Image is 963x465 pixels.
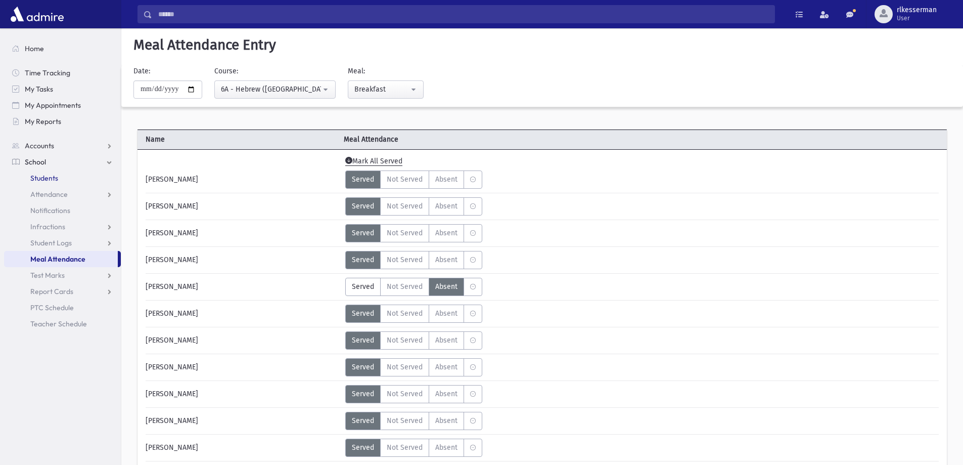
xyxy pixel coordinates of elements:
span: Not Served [387,308,423,319]
span: Absent [435,281,457,292]
a: My Tasks [4,81,121,97]
span: Students [30,174,58,183]
span: Notifications [30,206,70,215]
span: [PERSON_NAME] [146,228,198,238]
div: MeaStatus [345,171,482,189]
label: Meal: [348,66,365,76]
div: MeaStatus [345,251,482,269]
span: Home [25,44,44,53]
span: Attendance [30,190,68,199]
a: Time Tracking [4,65,121,81]
span: User [897,14,937,22]
span: Served [352,442,374,453]
a: Infractions [4,219,121,235]
span: [PERSON_NAME] [146,174,198,185]
span: Accounts [25,141,54,150]
span: Absent [435,308,457,319]
span: [PERSON_NAME] [146,281,198,292]
span: [PERSON_NAME] [146,335,198,346]
a: School [4,154,121,170]
span: My Appointments [25,101,81,110]
input: Search [152,5,774,23]
span: Not Served [387,335,423,346]
span: Not Served [387,255,423,265]
span: [PERSON_NAME] [146,442,198,453]
a: Meal Attendance [4,251,118,267]
span: Absent [435,442,457,453]
span: Test Marks [30,271,65,280]
span: Student Logs [30,238,72,247]
label: Course: [214,66,238,76]
span: Not Served [387,442,423,453]
div: MeaStatus [345,197,482,216]
span: Not Served [387,201,423,212]
span: [PERSON_NAME] [146,415,198,426]
div: MeaStatus [345,358,482,376]
span: Mark All Served [345,157,402,166]
span: [PERSON_NAME] [146,389,198,399]
img: AdmirePro [8,4,66,24]
div: Breakfast [354,84,409,95]
a: Test Marks [4,267,121,283]
div: MeaStatus [345,385,482,403]
div: MeaStatus [345,331,482,350]
span: [PERSON_NAME] [146,308,198,319]
a: Notifications [4,202,121,219]
div: MeaStatus [345,412,482,430]
span: [PERSON_NAME] [146,362,198,372]
a: Students [4,170,121,186]
span: Served [352,281,374,292]
span: Report Cards [30,287,73,296]
span: My Tasks [25,84,53,94]
span: Name [137,134,340,145]
span: Served [352,389,374,399]
a: My Reports [4,113,121,130]
h5: Meal Attendance Entry [129,36,955,54]
button: Breakfast [348,80,424,99]
span: Meal Attendance [30,255,85,264]
span: Served [352,308,374,319]
span: Not Served [387,174,423,185]
span: Infractions [30,222,65,231]
span: PTC Schedule [30,303,74,312]
span: Time Tracking [25,68,70,77]
span: Absent [435,255,457,265]
span: Absent [435,174,457,185]
a: Teacher Schedule [4,316,121,332]
span: Served [352,362,374,372]
span: Absent [435,201,457,212]
span: Not Served [387,362,423,372]
span: Served [352,228,374,238]
div: MeaStatus [345,439,482,457]
span: Absent [435,228,457,238]
span: My Reports [25,117,61,126]
a: Report Cards [4,283,121,300]
span: Not Served [387,415,423,426]
span: Served [352,335,374,346]
a: Home [4,40,121,57]
div: MeaStatus [345,305,482,323]
a: Accounts [4,138,121,154]
span: Teacher Schedule [30,319,87,328]
div: 6A - Hebrew ([GEOGRAPHIC_DATA]) [221,84,321,95]
label: Date: [133,66,150,76]
span: Absent [435,415,457,426]
span: Not Served [387,389,423,399]
div: MeaStatus [345,278,482,296]
button: 6A - Hebrew (Morah Shore) [214,80,336,99]
span: Served [352,201,374,212]
a: My Appointments [4,97,121,113]
a: Attendance [4,186,121,202]
span: Absent [435,389,457,399]
div: MeaStatus [345,224,482,242]
span: Served [352,415,374,426]
span: Not Served [387,281,423,292]
span: Absent [435,335,457,346]
span: Not Served [387,228,423,238]
span: rlkesserman [897,6,937,14]
span: School [25,157,46,166]
span: [PERSON_NAME] [146,255,198,265]
span: Absent [435,362,457,372]
span: [PERSON_NAME] [146,201,198,212]
a: Student Logs [4,235,121,251]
